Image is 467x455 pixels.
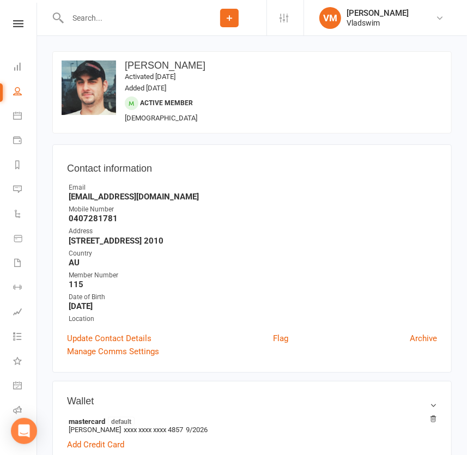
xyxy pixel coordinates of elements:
[124,426,183,434] span: xxxx xxxx xxxx 4857
[13,374,38,399] a: General attendance kiosk mode
[108,417,135,426] span: default
[69,204,437,215] div: Mobile Number
[67,396,437,407] h3: Wallet
[69,270,437,281] div: Member Number
[69,314,437,324] div: Location
[69,214,437,223] strong: 0407281781
[13,80,38,105] a: People
[13,129,38,154] a: Payments
[13,56,38,80] a: Dashboard
[64,10,192,26] input: Search...
[13,154,38,178] a: Reports
[273,332,288,345] a: Flag
[125,114,197,122] span: [DEMOGRAPHIC_DATA]
[347,8,409,18] div: [PERSON_NAME]
[69,192,437,202] strong: [EMAIL_ADDRESS][DOMAIN_NAME]
[69,236,437,246] strong: [STREET_ADDRESS] 2010
[69,301,437,311] strong: [DATE]
[69,258,437,268] strong: AU
[347,18,409,28] div: Vladswim
[13,301,38,325] a: Assessments
[13,105,38,129] a: Calendar
[69,417,432,426] strong: mastercard
[67,332,151,345] a: Update Contact Details
[62,60,442,71] h3: [PERSON_NAME]
[319,7,341,29] div: VM
[186,426,208,434] span: 9/2026
[125,84,166,92] time: Added [DATE]
[13,227,38,252] a: Product Sales
[410,332,437,345] a: Archive
[140,99,193,107] span: Active member
[67,345,159,358] a: Manage Comms Settings
[67,159,437,174] h3: Contact information
[13,350,38,374] a: What's New
[13,399,38,423] a: Roll call kiosk mode
[125,72,175,81] time: Activated [DATE]
[69,248,437,259] div: Country
[69,280,437,289] strong: 115
[62,60,116,115] img: image1636501793.png
[67,438,124,451] a: Add Credit Card
[69,226,437,236] div: Address
[67,415,437,435] li: [PERSON_NAME]
[11,418,37,444] div: Open Intercom Messenger
[69,183,437,193] div: Email
[69,292,437,302] div: Date of Birth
